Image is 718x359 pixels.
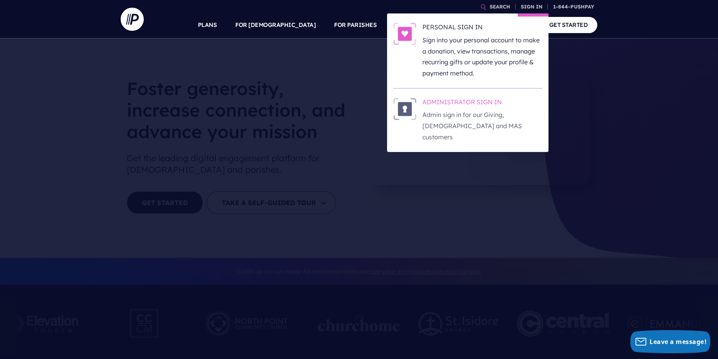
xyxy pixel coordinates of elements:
a: GET STARTED [540,17,598,33]
a: COMPANY [493,12,521,38]
a: FOR [DEMOGRAPHIC_DATA] [235,12,316,38]
h6: ADMINISTRATOR SIGN IN [422,98,542,109]
button: Leave a message! [630,330,710,353]
a: ADMINISTRATOR SIGN IN - Illustration ADMINISTRATOR SIGN IN Admin sign in for our Giving, [DEMOGRA... [393,98,542,143]
a: SOLUTIONS [395,12,429,38]
a: FOR PARISHES [334,12,377,38]
a: PERSONAL SIGN IN - Illustration PERSONAL SIGN IN Sign into your personal account to make a donati... [393,23,542,79]
span: Leave a message! [650,337,706,346]
h6: PERSONAL SIGN IN [422,23,542,34]
a: EXPLORE [448,12,475,38]
p: Admin sign in for our Giving, [DEMOGRAPHIC_DATA] and MAS customers [422,109,542,142]
img: ADMINISTRATOR SIGN IN - Illustration [393,98,416,120]
a: PLANS [198,12,217,38]
p: Sign into your personal account to make a donation, view transactions, manage recurring gifts or ... [422,35,542,79]
img: PERSONAL SIGN IN - Illustration [393,23,416,45]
